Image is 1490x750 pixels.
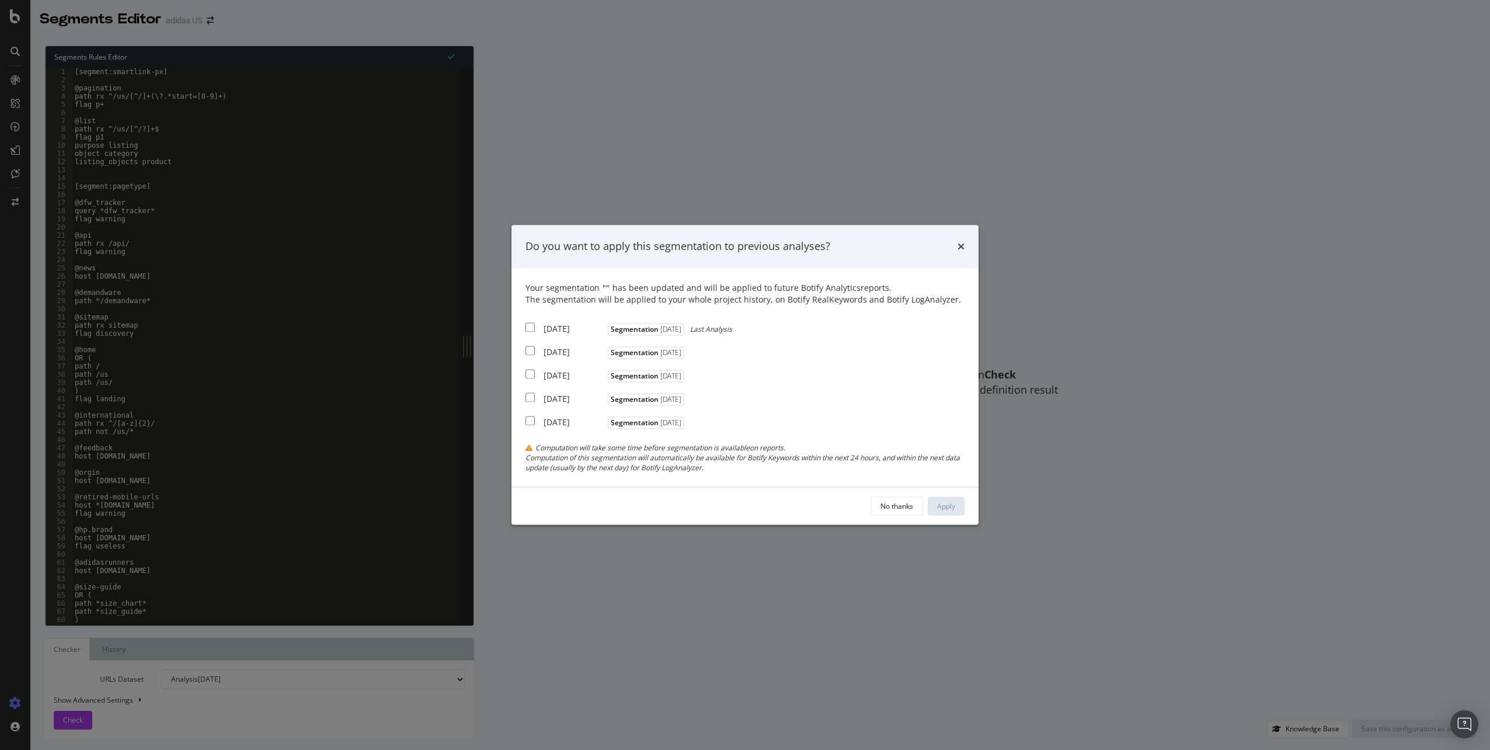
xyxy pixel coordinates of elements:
[544,346,605,358] div: [DATE]
[659,418,681,428] span: [DATE]
[525,282,965,305] div: Your segmentation has been updated and will be applied to future Botify Analytics reports.
[958,239,965,254] div: times
[690,324,732,334] span: Last Analysis
[871,497,923,516] button: No thanks
[608,416,684,429] span: Segmentation
[525,453,965,473] div: Computation of this segmentation will automatically be available for Botify Keywords within the n...
[659,348,681,357] span: [DATE]
[608,393,684,405] span: Segmentation
[544,370,605,381] div: [DATE]
[608,346,684,359] span: Segmentation
[603,282,610,293] span: " "
[525,294,965,305] div: The segmentation will be applied to your whole project history, on Botify RealKeywords and Botify...
[1450,710,1478,738] div: Open Intercom Messenger
[525,239,830,254] div: Do you want to apply this segmentation to previous analyses?
[659,371,681,381] span: [DATE]
[937,501,955,511] div: Apply
[544,393,605,405] div: [DATE]
[928,497,965,516] button: Apply
[659,394,681,404] span: [DATE]
[544,323,605,335] div: [DATE]
[659,324,681,334] span: [DATE]
[608,370,684,382] span: Segmentation
[544,416,605,428] div: [DATE]
[535,443,785,453] span: Computation will take some time before segmentation is available on reports.
[608,323,684,335] span: Segmentation
[511,225,979,525] div: modal
[880,501,913,511] div: No thanks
